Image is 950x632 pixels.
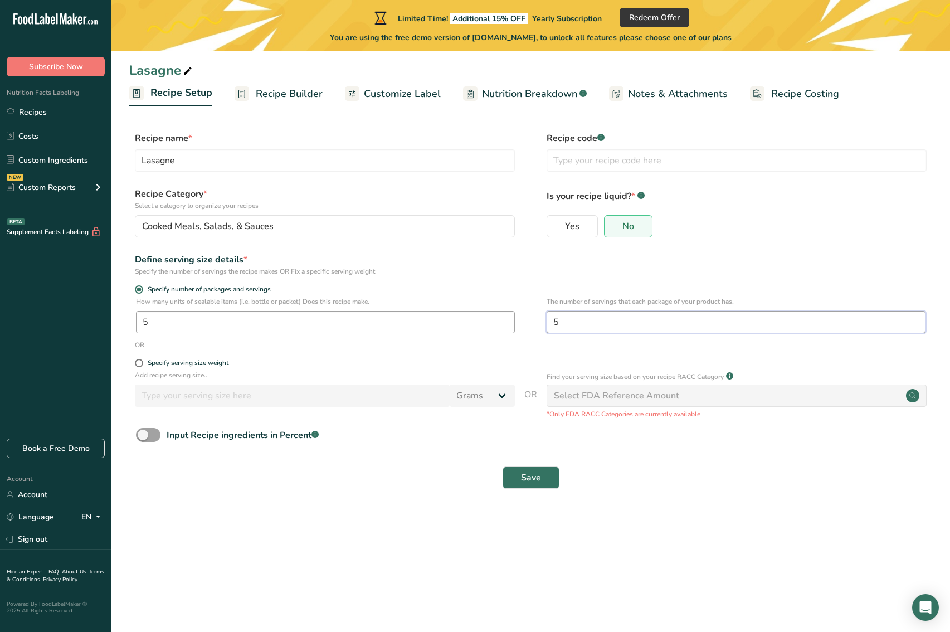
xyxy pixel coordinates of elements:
[628,86,728,101] span: Notes & Attachments
[330,32,732,43] span: You are using the free demo version of [DOMAIN_NAME], to unlock all features please choose one of...
[547,409,927,419] p: *Only FDA RACC Categories are currently available
[620,8,689,27] button: Redeem Offer
[7,182,76,193] div: Custom Reports
[235,81,323,106] a: Recipe Builder
[521,471,541,484] span: Save
[143,285,271,294] span: Specify number of packages and servings
[622,221,634,232] span: No
[7,174,23,181] div: NEW
[547,187,927,203] p: Is your recipe liquid?
[771,86,839,101] span: Recipe Costing
[135,215,515,237] button: Cooked Meals, Salads, & Sauces
[712,32,732,43] span: plans
[129,80,212,107] a: Recipe Setup
[482,86,577,101] span: Nutrition Breakdown
[256,86,323,101] span: Recipe Builder
[7,218,25,225] div: BETA
[565,221,579,232] span: Yes
[7,57,105,76] button: Subscribe Now
[912,594,939,621] div: Open Intercom Messenger
[547,132,927,145] label: Recipe code
[547,372,724,382] p: Find your serving size based on your recipe RACC Category
[81,511,105,524] div: EN
[7,601,105,614] div: Powered By FoodLabelMaker © 2025 All Rights Reserved
[364,86,441,101] span: Customize Label
[345,81,441,106] a: Customize Label
[43,576,77,584] a: Privacy Policy
[62,568,89,576] a: About Us .
[7,439,105,458] a: Book a Free Demo
[135,149,515,172] input: Type your recipe name here
[29,61,83,72] span: Subscribe Now
[750,81,839,106] a: Recipe Costing
[136,296,515,307] p: How many units of sealable items (i.e. bottle or packet) Does this recipe make.
[7,568,104,584] a: Terms & Conditions .
[7,568,46,576] a: Hire an Expert .
[135,370,515,380] p: Add recipe serving size..
[142,220,274,233] span: Cooked Meals, Salads, & Sauces
[7,507,54,527] a: Language
[532,13,602,24] span: Yearly Subscription
[129,60,194,80] div: Lasagne
[135,187,515,211] label: Recipe Category
[547,296,925,307] p: The number of servings that each package of your product has.
[135,266,515,276] div: Specify the number of servings the recipe makes OR Fix a specific serving weight
[148,359,228,367] div: Specify serving size weight
[524,388,537,419] span: OR
[554,389,679,402] div: Select FDA Reference Amount
[450,13,528,24] span: Additional 15% OFF
[135,201,515,211] p: Select a category to organize your recipes
[629,12,680,23] span: Redeem Offer
[135,340,144,350] div: OR
[547,149,927,172] input: Type your recipe code here
[463,81,587,106] a: Nutrition Breakdown
[150,85,212,100] span: Recipe Setup
[609,81,728,106] a: Notes & Attachments
[372,11,602,25] div: Limited Time!
[135,132,515,145] label: Recipe name
[48,568,62,576] a: FAQ .
[503,466,559,489] button: Save
[135,253,515,266] div: Define serving size details
[167,429,319,442] div: Input Recipe ingredients in Percent
[135,385,450,407] input: Type your serving size here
